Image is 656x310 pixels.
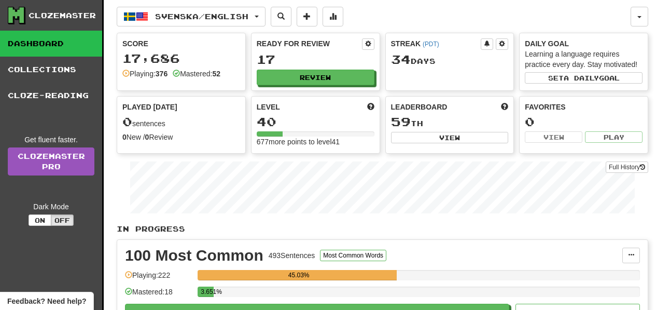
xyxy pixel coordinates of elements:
[122,114,132,129] span: 0
[391,102,448,112] span: Leaderboard
[155,12,248,21] span: Svenska / English
[391,53,509,66] div: Day s
[257,53,374,66] div: 17
[122,115,240,129] div: sentences
[8,201,94,212] div: Dark Mode
[8,147,94,176] a: ClozemasterPro
[525,131,582,143] button: View
[525,102,643,112] div: Favorites
[423,41,439,48] a: (PDT)
[257,70,374,85] button: Review
[122,38,240,49] div: Score
[117,224,648,234] p: In Progress
[585,131,643,143] button: Play
[320,250,386,261] button: Most Common Words
[29,214,51,226] button: On
[125,287,192,304] div: Mastered: 18
[391,114,411,129] span: 59
[564,74,599,82] span: a daily
[391,132,509,143] button: View
[525,38,643,49] div: Daily Goal
[51,214,74,226] button: Off
[257,38,362,49] div: Ready for Review
[201,287,214,297] div: 3.651%
[201,270,397,280] div: 45.03%
[156,70,168,78] strong: 376
[323,7,343,26] button: More stats
[525,115,643,128] div: 0
[606,161,648,173] button: Full History
[525,72,643,84] button: Seta dailygoal
[501,102,508,112] span: This week in points, UTC
[125,270,192,287] div: Playing: 222
[122,52,240,65] div: 17,686
[257,102,280,112] span: Level
[122,132,240,142] div: New / Review
[7,296,86,306] span: Open feedback widget
[257,137,374,147] div: 677 more points to level 41
[125,248,263,263] div: 100 Most Common
[122,102,177,112] span: Played [DATE]
[145,133,149,141] strong: 0
[525,49,643,70] div: Learning a language requires practice every day. Stay motivated!
[122,69,168,79] div: Playing:
[29,10,96,21] div: Clozemaster
[117,7,266,26] button: Svenska/English
[269,250,315,261] div: 493 Sentences
[8,134,94,145] div: Get fluent faster.
[122,133,127,141] strong: 0
[257,115,374,128] div: 40
[391,38,481,49] div: Streak
[391,115,509,129] div: th
[173,69,220,79] div: Mastered:
[367,102,374,112] span: Score more points to level up
[391,52,411,66] span: 34
[297,7,317,26] button: Add sentence to collection
[212,70,220,78] strong: 52
[271,7,291,26] button: Search sentences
